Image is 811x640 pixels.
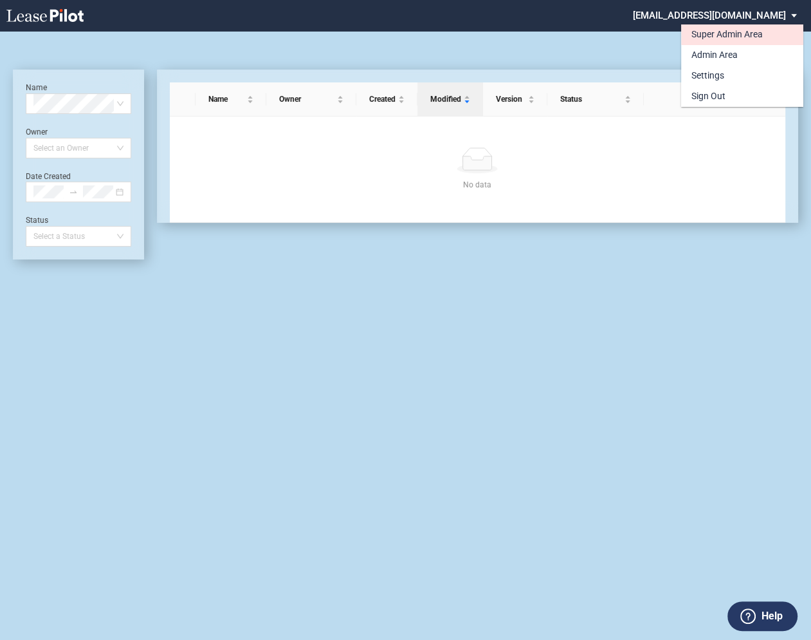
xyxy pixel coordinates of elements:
[761,608,783,625] label: Help
[691,28,763,41] div: Super Admin Area
[727,601,797,631] button: Help
[691,49,738,62] div: Admin Area
[691,90,725,103] div: Sign Out
[691,70,724,82] div: Settings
